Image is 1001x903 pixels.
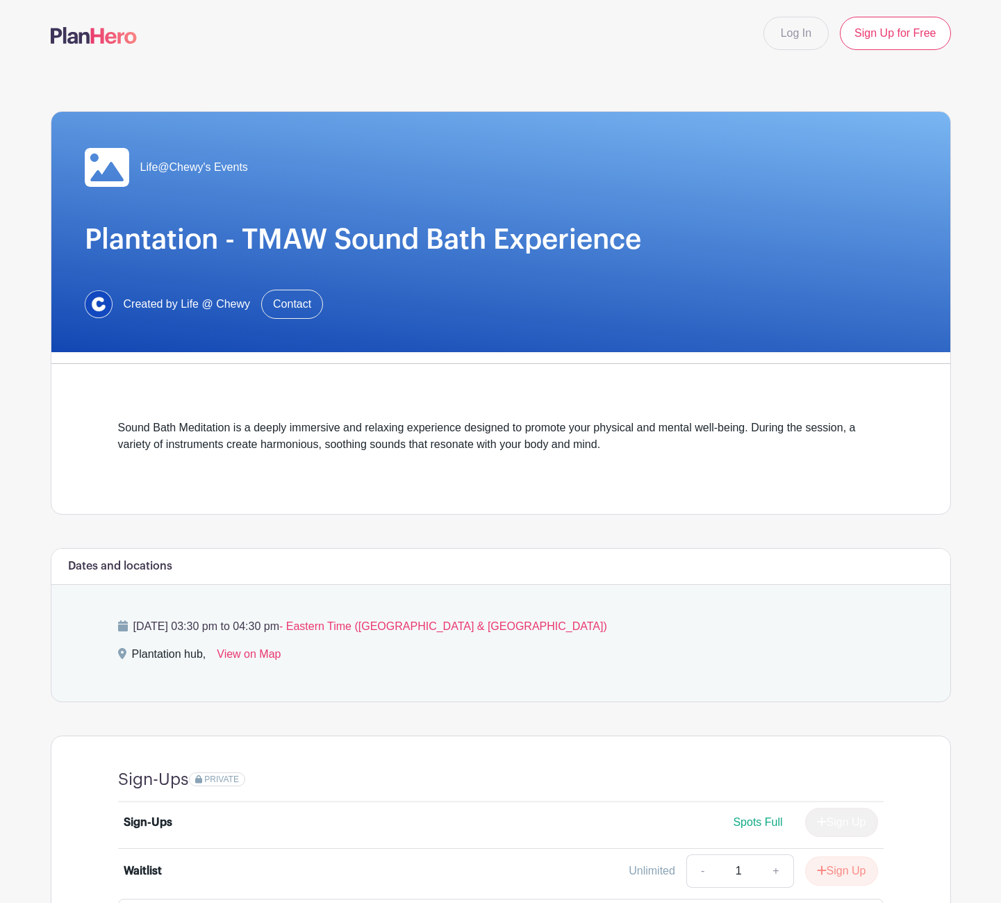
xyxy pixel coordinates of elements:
img: 1629734264472.jfif [85,290,113,318]
a: - [686,854,718,888]
button: Sign Up [805,856,878,886]
div: Sign-Ups [124,814,172,831]
div: Sound Bath Meditation is a deeply immersive and relaxing experience designed to promote your phys... [118,420,884,470]
a: Contact [261,290,323,319]
div: Unlimited [629,863,675,879]
span: PRIVATE [204,774,239,784]
a: + [759,854,793,888]
img: logo-507f7623f17ff9eddc593b1ce0a138ce2505c220e1c5a4e2b4648c50719b7d32.svg [51,27,137,44]
p: [DATE] 03:30 pm to 04:30 pm [118,618,884,635]
span: - Eastern Time ([GEOGRAPHIC_DATA] & [GEOGRAPHIC_DATA]) [279,620,607,632]
div: Plantation hub, [132,646,206,668]
span: Created by Life @ Chewy [124,296,251,313]
span: Spots Full [733,816,782,828]
div: Waitlist [124,863,162,879]
span: Life@Chewy's Events [140,159,248,176]
a: Sign Up for Free [840,17,950,50]
h4: Sign-Ups [118,770,189,790]
h6: Dates and locations [68,560,172,573]
a: Log In [763,17,829,50]
a: View on Map [217,646,281,668]
h1: Plantation - TMAW Sound Bath Experience [85,223,917,256]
